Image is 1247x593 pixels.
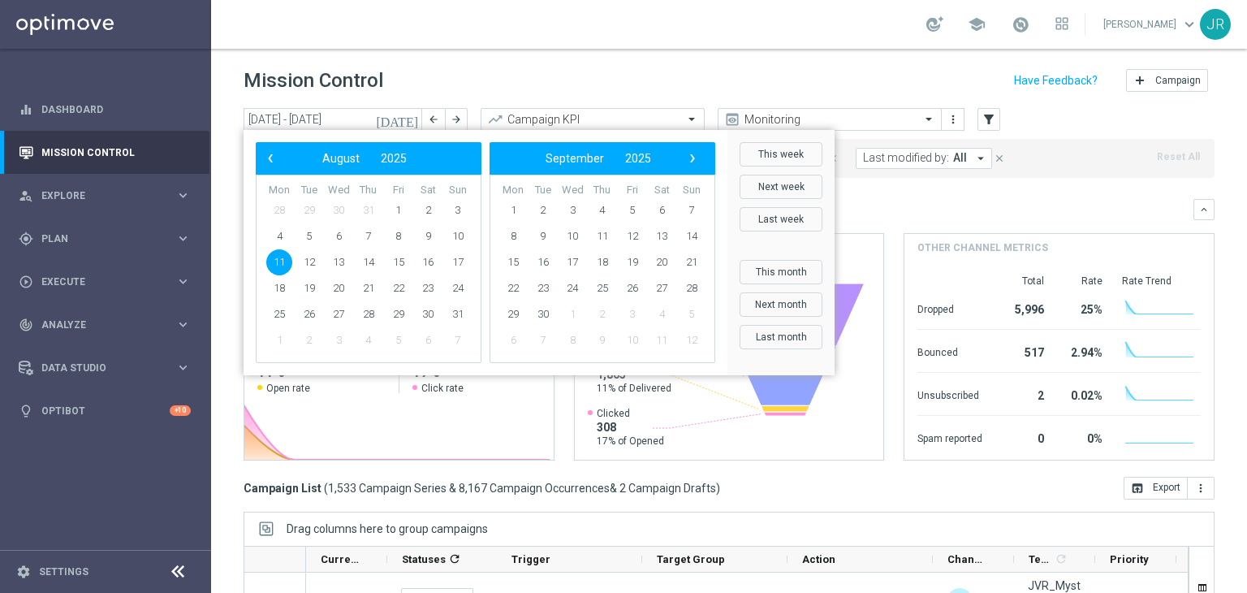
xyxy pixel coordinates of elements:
[1188,477,1215,500] button: more_vert
[19,275,175,289] div: Execute
[356,249,382,275] span: 14
[260,148,469,169] bs-datepicker-navigation-view: ​ ​ ​
[716,481,720,496] span: )
[619,327,645,353] span: 10
[1002,275,1044,288] div: Total
[265,184,295,197] th: weekday
[500,275,526,301] span: 22
[428,114,439,125] i: arrow_back
[244,69,383,93] h1: Mission Control
[1055,552,1068,565] i: refresh
[19,188,33,203] i: person_search
[487,111,503,128] i: trending_up
[244,108,422,131] input: Select date range
[41,320,175,330] span: Analyze
[18,189,192,202] div: person_search Explore keyboard_arrow_right
[266,197,292,223] span: 28
[647,184,677,197] th: weekday
[481,108,705,131] ng-select: Campaign KPI
[451,114,462,125] i: arrow_forward
[1194,482,1207,495] i: more_vert
[1193,199,1215,220] button: keyboard_arrow_down
[535,148,615,169] button: September
[740,325,822,349] button: Last month
[500,197,526,223] span: 1
[945,110,961,129] button: more_vert
[244,481,720,496] h3: Campaign List
[19,361,175,375] div: Data Studio
[1002,295,1044,321] div: 5,996
[41,191,175,201] span: Explore
[296,301,322,327] span: 26
[41,363,175,373] span: Data Studio
[529,184,559,197] th: weekday
[421,382,464,395] span: Click rate
[559,301,585,327] span: 1
[18,405,192,418] button: lightbulb Optibot +10
[41,88,191,131] a: Dashboard
[18,232,192,245] button: gps_fixed Plan keyboard_arrow_right
[1200,9,1231,40] div: JR
[500,223,526,249] span: 8
[718,108,942,131] ng-select: Monitoring
[322,152,360,165] span: August
[1133,74,1146,87] i: add
[18,275,192,288] div: play_circle_outline Execute keyboard_arrow_right
[530,249,556,275] span: 16
[260,148,281,169] button: ‹
[244,130,835,375] bs-daterangepicker-container: calendar
[175,317,191,332] i: keyboard_arrow_right
[1102,12,1200,37] a: [PERSON_NAME]keyboard_arrow_down
[18,361,192,374] button: Data Studio keyboard_arrow_right
[589,197,615,223] span: 4
[356,327,382,353] span: 4
[679,327,705,353] span: 12
[649,301,675,327] span: 4
[296,275,322,301] span: 19
[917,295,982,321] div: Dropped
[415,327,441,353] span: 6
[1064,338,1102,364] div: 2.94%
[356,197,382,223] span: 31
[597,407,664,420] span: Clicked
[1124,481,1215,494] multiple-options-button: Export to CSV
[1064,381,1102,407] div: 0.02%
[511,553,550,565] span: Trigger
[442,184,472,197] th: weekday
[992,149,1007,167] button: close
[18,146,192,159] div: Mission Control
[982,112,996,127] i: filter_alt
[175,231,191,246] i: keyboard_arrow_right
[19,102,33,117] i: equalizer
[19,188,175,203] div: Explore
[445,275,471,301] span: 24
[559,249,585,275] span: 17
[610,482,617,495] span: &
[953,151,967,165] span: All
[679,223,705,249] span: 14
[373,108,422,132] button: [DATE]
[619,275,645,301] span: 26
[386,275,412,301] span: 22
[530,301,556,327] span: 30
[324,481,328,496] span: (
[615,148,662,169] button: 2025
[266,382,310,395] span: Open rate
[445,223,471,249] span: 10
[41,131,191,174] a: Mission Control
[18,103,192,116] button: equalizer Dashboard
[597,382,671,395] span: 11% of Delivered
[19,88,191,131] div: Dashboard
[546,152,604,165] span: September
[588,184,618,197] th: weekday
[494,148,703,169] bs-datepicker-navigation-view: ​ ​ ​
[597,420,664,435] span: 308
[917,381,982,407] div: Unsubscribed
[41,389,170,432] a: Optibot
[589,327,615,353] span: 9
[679,249,705,275] span: 21
[947,113,960,126] i: more_vert
[649,275,675,301] span: 27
